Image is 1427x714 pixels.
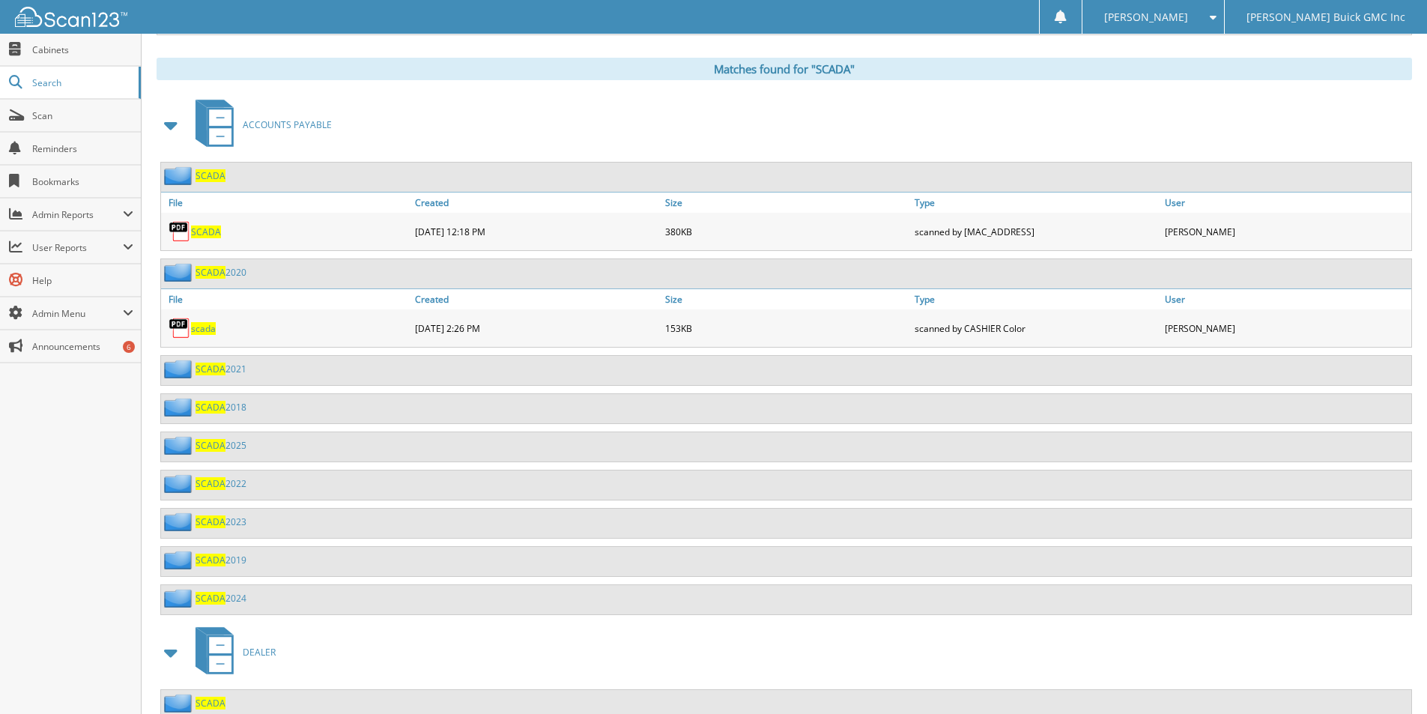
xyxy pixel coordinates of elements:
[243,646,276,659] span: DEALER
[196,439,246,452] a: SCADA2025
[123,341,135,353] div: 6
[164,360,196,378] img: folder2.png
[411,217,661,246] div: [DATE] 12:18 PM
[661,193,912,213] a: Size
[157,58,1412,80] div: Matches found for "SCADA"
[164,166,196,185] img: folder2.png
[164,551,196,569] img: folder2.png
[1161,193,1411,213] a: User
[32,175,133,188] span: Bookmarks
[164,512,196,531] img: folder2.png
[196,592,225,605] span: SCADA
[1352,642,1427,714] iframe: Chat Widget
[911,313,1161,343] div: scanned by CASHIER Color
[411,193,661,213] a: Created
[411,313,661,343] div: [DATE] 2:26 PM
[32,307,123,320] span: Admin Menu
[164,589,196,608] img: folder2.png
[411,289,661,309] a: Created
[911,217,1161,246] div: scanned by [MAC_ADDRESS]
[161,193,411,213] a: File
[32,241,123,254] span: User Reports
[196,515,246,528] a: SCADA2023
[32,76,131,89] span: Search
[191,322,216,335] a: scada
[15,7,127,27] img: scan123-logo-white.svg
[911,289,1161,309] a: Type
[169,220,191,243] img: PDF.png
[164,398,196,417] img: folder2.png
[164,474,196,493] img: folder2.png
[196,477,246,490] a: SCADA2022
[164,694,196,713] img: folder2.png
[32,109,133,122] span: Scan
[196,401,246,414] a: SCADA2018
[32,43,133,56] span: Cabinets
[32,340,133,353] span: Announcements
[169,317,191,339] img: PDF.png
[196,592,246,605] a: SCADA2024
[191,226,221,238] a: SCADA
[196,477,225,490] span: SCADA
[911,193,1161,213] a: Type
[32,142,133,155] span: Reminders
[661,313,912,343] div: 153KB
[196,266,225,279] span: SCADA
[164,436,196,455] img: folder2.png
[196,401,225,414] span: SCADA
[187,95,332,154] a: ACCOUNTS PAYABLE
[161,289,411,309] a: File
[196,169,225,182] a: SCADA
[196,554,246,566] a: SCADA2019
[196,439,225,452] span: SCADA
[243,118,332,131] span: ACCOUNTS PAYABLE
[661,289,912,309] a: Size
[196,363,246,375] a: SCADA2021
[1161,313,1411,343] div: [PERSON_NAME]
[164,263,196,282] img: folder2.png
[196,697,225,710] a: SCADA
[32,274,133,287] span: Help
[1161,289,1411,309] a: User
[196,363,225,375] span: SCADA
[187,623,276,682] a: DEALER
[1104,13,1188,22] span: [PERSON_NAME]
[661,217,912,246] div: 380KB
[196,554,225,566] span: SCADA
[196,266,246,279] a: SCADA2020
[32,208,123,221] span: Admin Reports
[196,515,225,528] span: SCADA
[1246,13,1405,22] span: [PERSON_NAME] Buick GMC Inc
[1161,217,1411,246] div: [PERSON_NAME]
